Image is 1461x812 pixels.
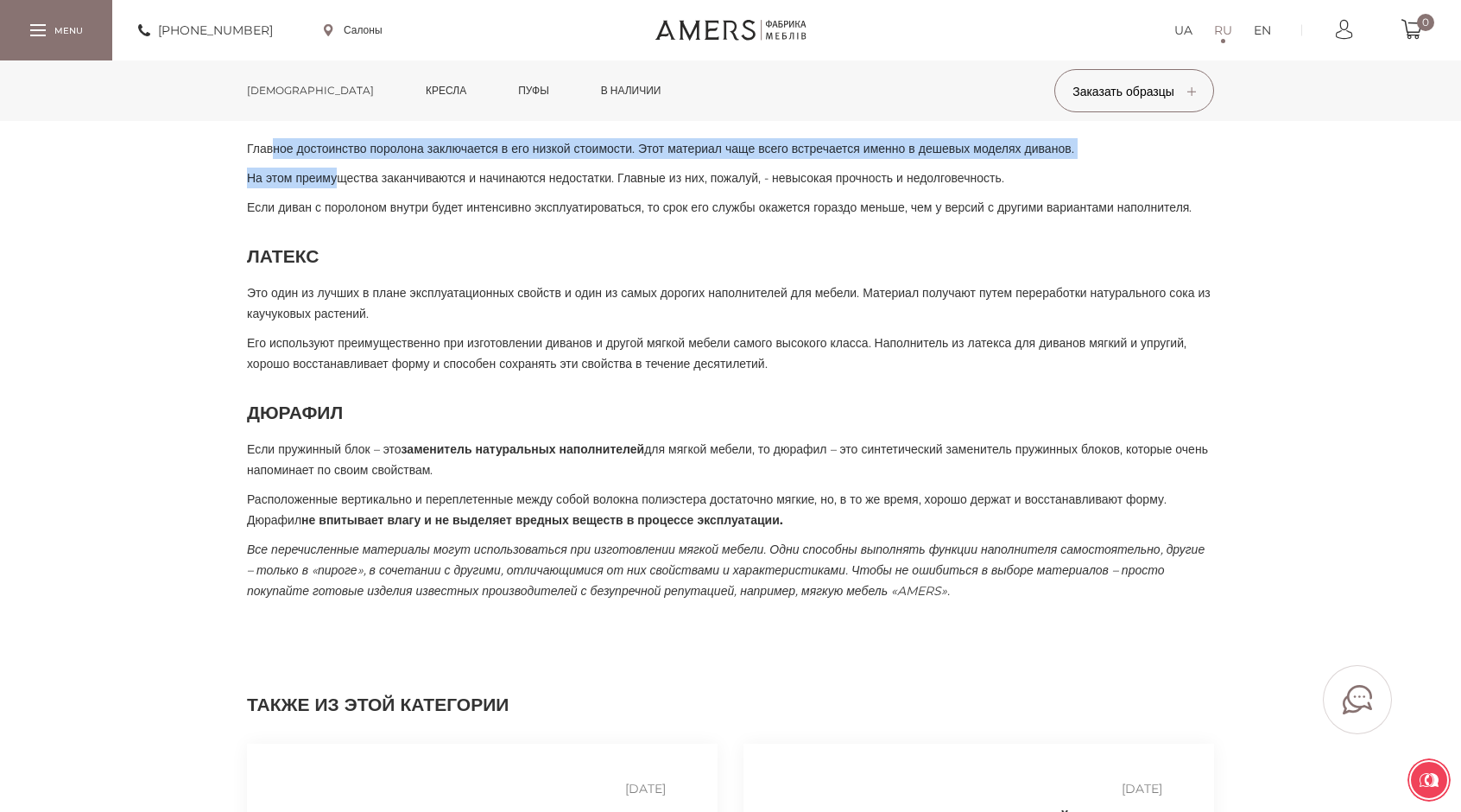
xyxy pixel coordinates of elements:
span: Все перечисленные материалы могут использоваться при изготовлении мягкой мебели. Одни способны вы... [247,542,1205,599]
a: [DEMOGRAPHIC_DATA] [234,60,387,121]
a: Салоны [324,22,383,38]
span: Если пружинный блок – это для мягкой мебели, то дюрафил – это синтетический заменитель пружинных ... [247,441,1208,478]
span: Это один из лучших в плане эксплуатационных свойств и один из самых дорогих наполнителей для мебе... [247,285,1211,321]
a: EN [1254,20,1271,41]
button: Заказать образцы [1054,69,1214,112]
strong: Дюрафил [247,402,343,423]
strong: Латекс [247,245,319,267]
span: Если диван с поролоном внутри будет интенсивно эксплуатироваться, то срок его службы окажется гор... [247,200,1192,215]
span: Расположенные вертикально и переплетенные между собой волокна полиэстера достаточно мягкие, но, в... [247,492,1167,528]
span: [DATE] [625,778,666,799]
a: [PHONE_NUMBER] [138,20,273,41]
span: Заказать образцы [1072,84,1196,99]
a: RU [1214,20,1232,41]
a: в наличии [588,60,674,121]
h2: Также из этой категории [247,692,1214,718]
a: Кресла [413,60,479,121]
span: Его используют преимущественно при изготовлении диванов и другой мягкой мебели самого высокого кл... [247,335,1186,371]
span: 0 [1417,14,1434,31]
a: UA [1174,20,1192,41]
a: Пуфы [505,60,562,121]
strong: заменитель натуральных наполнителей [402,441,645,457]
span: Главное достоинство поролона заключается в его низкой стоимости. Этот материал чаще всего встреча... [247,141,1074,156]
strong: не впитывает влагу и не выделяет вредных веществ в процессе эксплуатации. [301,512,783,528]
span: На этом преимущества заканчиваются и начинаются недостатки. Главные из них, пожалуй, - невысокая ... [247,170,1004,186]
span: [DATE] [1122,778,1162,799]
